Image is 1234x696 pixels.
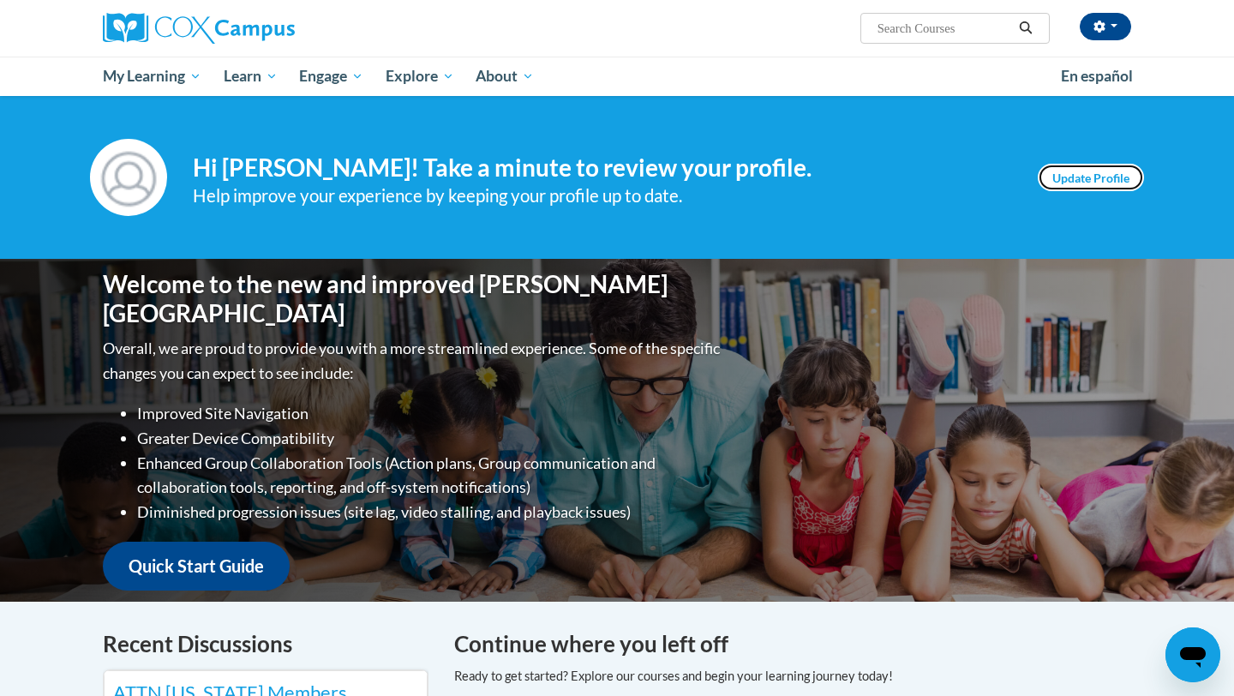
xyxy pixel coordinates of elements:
h4: Hi [PERSON_NAME]! Take a minute to review your profile. [193,153,1012,183]
span: Explore [386,66,454,87]
li: Greater Device Compatibility [137,426,724,451]
a: Engage [288,57,374,96]
input: Search Courses [876,18,1013,39]
span: En español [1061,67,1133,85]
div: Main menu [77,57,1157,96]
h4: Continue where you left off [454,627,1131,661]
h1: Welcome to the new and improved [PERSON_NAME][GEOGRAPHIC_DATA] [103,270,724,327]
p: Overall, we are proud to provide you with a more streamlined experience. Some of the specific cha... [103,336,724,386]
img: Cox Campus [103,13,295,44]
a: Update Profile [1038,164,1144,191]
a: Quick Start Guide [103,542,290,591]
a: Explore [374,57,465,96]
li: Enhanced Group Collaboration Tools (Action plans, Group communication and collaboration tools, re... [137,451,724,501]
a: Cox Campus [103,13,428,44]
span: My Learning [103,66,201,87]
h4: Recent Discussions [103,627,428,661]
span: Learn [224,66,278,87]
a: About [465,57,546,96]
li: Diminished progression issues (site lag, video stalling, and playback issues) [137,500,724,525]
iframe: Button to launch messaging window [1165,627,1220,682]
div: Help improve your experience by keeping your profile up to date. [193,182,1012,210]
button: Search [1013,18,1039,39]
span: Engage [299,66,363,87]
a: Learn [213,57,289,96]
button: Account Settings [1080,13,1131,40]
span: About [476,66,534,87]
img: Profile Image [90,139,167,216]
li: Improved Site Navigation [137,401,724,426]
a: En español [1050,58,1144,94]
a: My Learning [92,57,213,96]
